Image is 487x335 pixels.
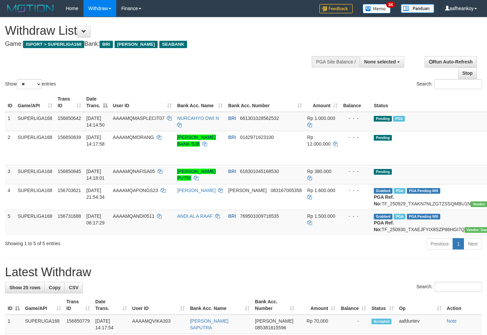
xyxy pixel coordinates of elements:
[113,169,155,174] span: AAAAMQNAFISA05
[374,214,392,219] span: Grabbed
[177,188,215,193] a: [PERSON_NAME]
[64,296,93,315] th: Trans ID: activate to sort column ascending
[338,296,369,315] th: Balance: activate to sort column ascending
[374,116,392,122] span: Pending
[64,315,93,334] td: 156850779
[58,116,81,121] span: 156850642
[307,188,335,193] span: Rp 1.600.000
[464,238,482,249] a: Next
[44,282,65,293] a: Copy
[64,282,83,293] a: CSV
[100,41,113,48] span: BRI
[374,135,392,141] span: Pending
[343,168,368,175] div: - - -
[5,266,482,279] h1: Latest Withdraw
[58,213,81,219] span: 156731688
[255,318,293,324] span: [PERSON_NAME]
[23,41,84,48] span: ISPORT > SUPERLIGA168
[393,116,405,122] span: Marked by aafsengchandara
[22,296,64,315] th: Game/API: activate to sort column ascending
[130,296,187,315] th: User ID: activate to sort column ascending
[401,4,434,13] img: panduan.png
[5,24,318,37] h1: Withdraw List
[58,188,81,193] span: 156703621
[396,296,444,315] th: Op: activate to sort column ascending
[394,214,405,219] span: Marked by aafromsomean
[9,285,40,290] span: Show 25 rows
[5,210,15,235] td: 5
[417,282,482,292] label: Search:
[177,135,215,147] a: [PERSON_NAME] BANK BJB
[5,3,56,13] img: MOTION_logo.png
[22,315,64,334] td: SUPERLIGA168
[5,112,15,131] td: 1
[58,135,81,140] span: 156850839
[228,188,267,193] span: [PERSON_NAME]
[447,318,457,324] a: Note
[444,296,482,315] th: Action
[5,315,22,334] td: 1
[417,79,482,89] label: Search:
[69,285,78,290] span: CSV
[55,93,84,112] th: Trans ID: activate to sort column ascending
[187,296,253,315] th: Bank Acc. Name: activate to sort column ascending
[49,285,60,290] span: Copy
[343,187,368,194] div: - - -
[58,169,81,174] span: 156850845
[5,79,56,89] label: Show entries
[15,112,55,131] td: SUPERLIGA168
[338,315,369,334] td: -
[15,131,55,165] td: SUPERLIGA168
[307,169,331,174] span: Rp 380.000
[407,188,440,194] span: PGA Pending
[110,93,175,112] th: User ID: activate to sort column ascending
[5,131,15,165] td: 2
[255,325,286,330] span: Copy 085381815596 to clipboard
[307,213,335,219] span: Rp 1.500.000
[228,213,236,219] span: BRI
[240,116,279,121] span: Copy 661301028562532 to clipboard
[252,296,297,315] th: Bank Acc. Number: activate to sort column ascending
[87,135,105,147] span: [DATE] 14:17:58
[453,238,464,249] a: 1
[458,67,477,79] a: Stop
[113,116,165,121] span: AAAAMQMASPLECIT07
[240,213,279,219] span: Copy 769501009716535 to clipboard
[15,165,55,184] td: SUPERLIGA168
[394,188,405,194] span: Marked by aafchhiseyha
[5,93,15,112] th: ID
[87,116,105,128] span: [DATE] 14:14:50
[364,59,396,64] span: None selected
[271,188,302,193] span: Copy 083167005358 to clipboard
[15,184,55,210] td: SUPERLIGA168
[425,56,477,67] a: Run Auto-Refresh
[360,56,404,67] button: None selected
[340,93,371,112] th: Balance
[374,220,394,232] b: PGA Ref. No:
[240,135,274,140] span: Copy 0142971623100 to clipboard
[407,214,440,219] span: PGA Pending
[435,79,482,89] input: Search:
[343,115,368,122] div: - - -
[297,296,338,315] th: Amount: activate to sort column ascending
[93,315,129,334] td: [DATE] 14:17:54
[159,41,187,48] span: SEABANK
[190,318,228,330] a: [PERSON_NAME] SAPUTRA
[113,188,158,193] span: AAAAMQAPONGS23
[5,282,45,293] a: Show 25 rows
[371,319,391,324] span: Accepted
[369,296,396,315] th: Status: activate to sort column ascending
[307,135,331,147] span: Rp 12.000.000
[177,213,212,219] a: ANDI AL A RAAF
[386,2,395,8] span: 34
[177,169,215,181] a: [PERSON_NAME] PUTRI
[177,116,219,121] a: NURCAHYO DWI N
[307,116,335,121] span: Rp 1.000.000
[113,135,154,140] span: AAAAMQMORANG
[87,213,105,225] span: [DATE] 06:17:29
[374,194,394,206] b: PGA Ref. No:
[435,282,482,292] input: Search:
[15,210,55,235] td: SUPERLIGA168
[5,184,15,210] td: 4
[343,134,368,141] div: - - -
